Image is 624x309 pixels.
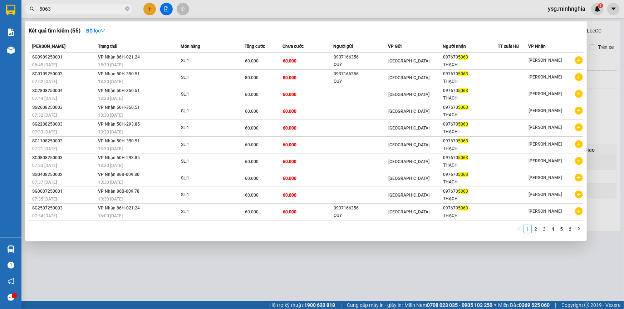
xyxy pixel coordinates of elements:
span: 5063 [458,138,468,143]
span: Món hàng [181,44,200,49]
span: 5063 [458,206,468,211]
span: Tổng cước [245,44,265,49]
span: 5063 [458,172,468,177]
span: [PERSON_NAME] [529,158,562,163]
span: question-circle [8,262,14,269]
li: 4 [549,225,557,233]
div: THẠCH [443,78,497,85]
span: [PERSON_NAME] [529,75,562,80]
span: [PERSON_NAME] [529,175,562,180]
span: [GEOGRAPHIC_DATA] [388,209,429,214]
span: right [577,227,581,231]
div: SL: 1 [181,174,235,182]
div: 0937166356 [334,204,388,212]
span: 13:30 [DATE] [98,146,123,151]
div: 097670 [443,104,497,111]
span: 5063 [458,55,468,60]
span: [GEOGRAPHIC_DATA] [388,59,429,64]
input: Tìm tên, số ĐT hoặc mã đơn [39,5,124,13]
span: VP Nhận 86H-021.24 [98,55,140,60]
img: warehouse-icon [7,245,15,253]
li: 2 [532,225,540,233]
span: VP Nhận 50H-293.85 [98,155,140,160]
span: 60.000 [283,109,296,114]
div: 097670 [443,137,497,145]
div: 097670 [443,54,497,61]
a: 5 [558,225,566,233]
span: plus-circle [575,191,583,198]
div: 097670 [443,204,497,212]
div: THẠCH [443,111,497,119]
span: 07:54 [DATE] [32,213,57,218]
div: SL: 1 [181,208,235,216]
span: [GEOGRAPHIC_DATA] [388,75,429,80]
span: plus-circle [575,174,583,182]
span: 60.000 [283,193,296,198]
span: [GEOGRAPHIC_DATA] [388,142,429,147]
span: VP Nhận 86B-009.80 [98,172,139,177]
div: SL: 1 [181,91,235,98]
div: SG1108250003 [32,137,96,145]
span: plus-circle [575,56,583,64]
span: 13:30 [DATE] [98,130,123,135]
span: [GEOGRAPHIC_DATA] [388,176,429,181]
span: 16:00 [DATE] [98,213,123,218]
span: Trạng thái [98,44,117,49]
a: 6 [566,225,574,233]
div: SG0909250001 [32,54,96,61]
span: 60.000 [245,209,259,214]
h3: Kết quả tìm kiếm ( 55 ) [29,27,80,35]
a: 1 [524,225,531,233]
li: 6 [566,225,575,233]
span: [GEOGRAPHIC_DATA] [388,159,429,164]
span: 5063 [458,105,468,110]
div: QUÝ [334,61,388,69]
span: 60.000 [245,92,259,97]
span: [PERSON_NAME] [529,192,562,197]
a: 3 [541,225,549,233]
span: 13:30 [DATE] [98,113,123,118]
span: plus-circle [575,140,583,148]
span: [GEOGRAPHIC_DATA] [388,126,429,131]
span: Người nhận [443,44,466,49]
div: SG0109250003 [32,70,96,78]
div: THẠCH [443,145,497,152]
span: VP Nhận 50H-350.51 [98,105,140,110]
span: left [517,227,521,231]
span: Người gửi [333,44,353,49]
span: 13:30 [DATE] [98,79,123,84]
div: THẠCH [443,178,497,186]
div: 097670 [443,121,497,128]
span: VP Nhận 86H-021.24 [98,206,140,211]
div: SG0808250003 [32,154,96,162]
span: 13:30 [DATE] [98,197,123,202]
img: warehouse-icon [7,46,15,54]
div: SL: 1 [181,124,235,132]
span: 60.000 [245,126,259,131]
span: [PERSON_NAME] [32,44,65,49]
span: plus-circle [575,157,583,165]
span: Chưa cước [282,44,304,49]
img: solution-icon [7,29,15,36]
div: 097670 [443,154,497,162]
button: left [515,225,523,233]
span: down [100,28,105,33]
li: 1 [523,225,532,233]
div: THẠCH [443,212,497,219]
div: SL: 1 [181,141,235,149]
span: 5063 [458,71,468,76]
span: 60.000 [283,159,296,164]
span: [PERSON_NAME] [529,108,562,113]
li: Next Page [575,225,583,233]
span: plus-circle [575,90,583,98]
div: SG2208250003 [32,121,96,128]
span: plus-circle [575,207,583,215]
div: SG3007250001 [32,188,96,195]
span: TT xuất HĐ [498,44,520,49]
strong: Bộ lọc [86,28,105,34]
span: VP Nhận 50H-293.85 [98,122,140,127]
span: plus-circle [575,107,583,115]
div: 097670 [443,171,497,178]
span: 60.000 [245,109,259,114]
span: 07:21 [DATE] [32,146,57,151]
